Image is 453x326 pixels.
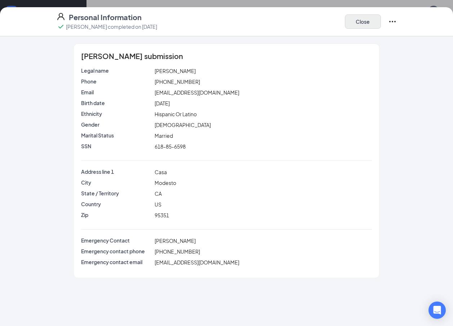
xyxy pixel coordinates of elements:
[81,190,152,197] p: State / Territory
[81,53,183,60] span: [PERSON_NAME] submission
[66,23,157,30] p: [PERSON_NAME] completed on [DATE]
[428,302,446,319] div: Open Intercom Messenger
[81,200,152,208] p: Country
[81,211,152,218] p: Zip
[155,132,173,139] span: Married
[155,89,239,96] span: [EMAIL_ADDRESS][DOMAIN_NAME]
[81,179,152,186] p: City
[155,169,167,175] span: Casa
[57,12,65,21] svg: User
[81,67,152,74] p: Legal name
[345,14,381,29] button: Close
[81,248,152,255] p: Emergency contact phone
[388,17,397,26] svg: Ellipses
[81,89,152,96] p: Email
[155,122,211,128] span: [DEMOGRAPHIC_DATA]
[69,12,142,22] h4: Personal Information
[81,237,152,244] p: Emergency Contact
[155,143,186,150] span: 618-85-6598
[155,212,169,218] span: 95351
[81,142,152,150] p: SSN
[81,168,152,175] p: Address line 1
[81,121,152,128] p: Gender
[155,248,200,255] span: [PHONE_NUMBER]
[155,237,196,244] span: [PERSON_NAME]
[155,259,239,266] span: [EMAIL_ADDRESS][DOMAIN_NAME]
[155,190,162,197] span: CA
[81,258,152,266] p: Emergency contact email
[155,100,170,107] span: [DATE]
[81,78,152,85] p: Phone
[155,68,196,74] span: [PERSON_NAME]
[81,110,152,117] p: Ethnicity
[155,78,200,85] span: [PHONE_NUMBER]
[155,201,161,208] span: US
[81,132,152,139] p: Marital Status
[155,180,176,186] span: Modesto
[81,99,152,107] p: Birth date
[155,111,197,117] span: Hispanic Or Latino
[57,22,65,31] svg: Checkmark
